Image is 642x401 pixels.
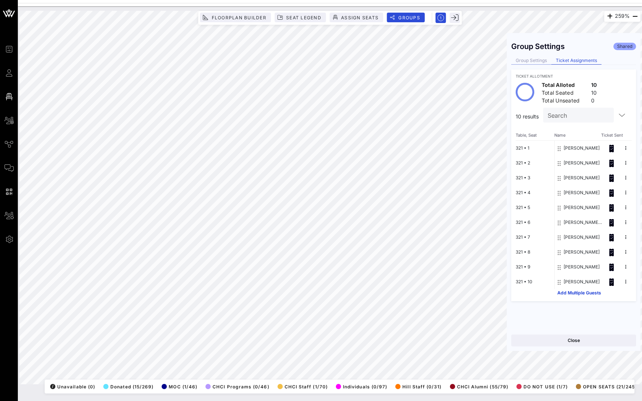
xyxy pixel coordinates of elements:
[542,97,588,106] div: Total Unseated
[448,381,508,392] button: CHCI Alumni (55/79)
[103,384,153,389] span: Donated (15/269)
[275,13,326,22] button: Seat Legend
[286,15,321,20] span: Seat Legend
[601,133,618,137] span: Ticket Sent
[542,81,588,91] div: Total Alloted
[398,15,420,20] span: Groups
[557,291,601,295] button: Add Multiple Guests
[203,381,269,392] button: CHCI Programs (0/46)
[334,381,387,392] button: Individuals (0/97)
[564,260,600,274] button: [PERSON_NAME]
[516,274,532,289] button: 321 • 10
[564,185,600,200] button: [PERSON_NAME]
[516,230,530,245] button: 321 • 7
[516,141,529,156] button: 321 • 1
[516,245,530,260] button: 321 • 8
[50,384,55,389] div: /
[604,11,641,22] div: 259%
[48,381,95,392] button: /Unavailable (0)
[511,42,565,51] div: Group Settings
[516,200,530,215] button: 321 • 5
[278,384,328,389] span: CHCI Staff (1/70)
[516,133,554,137] span: Table, Seat
[393,381,441,392] button: Hill Staff (0/31)
[387,13,425,22] button: Groups
[395,384,441,389] span: Hill Staff (0/31)
[591,97,597,106] div: 0
[542,89,588,98] div: Total Seated
[514,381,568,392] button: DO NOT USE (1/7)
[511,57,551,65] div: Group Settings
[516,185,531,200] button: 321 • 4
[574,381,637,392] button: OPEN SEATS (21/245)
[101,381,153,392] button: Donated (15/269)
[516,215,530,230] button: 321 • 6
[211,15,266,20] span: Floorplan Builder
[554,133,603,137] span: Name
[450,384,508,389] span: CHCI Alumni (55/79)
[50,384,95,389] span: Unavailable (0)
[591,89,597,98] div: 10
[162,384,197,389] span: MOC (1/46)
[511,335,636,346] button: Close
[564,200,600,215] button: [PERSON_NAME]
[576,384,637,389] span: OPEN SEATS (21/245)
[330,13,383,22] button: Assign Seats
[516,74,632,78] div: Ticket Allotment
[159,381,197,392] button: MOC (1/46)
[516,260,530,274] button: 321 • 9
[336,384,387,389] span: Individuals (0/97)
[564,156,600,170] button: [PERSON_NAME]
[564,141,600,156] button: [PERSON_NAME]
[516,156,530,170] button: 321 • 2
[516,170,530,185] button: 321 • 3
[564,245,600,260] button: [PERSON_NAME]
[564,230,600,245] button: [PERSON_NAME]
[564,170,600,185] button: [PERSON_NAME]
[591,81,597,91] div: 10
[516,384,568,389] span: DO NOT USE (1/7)
[205,384,269,389] span: CHCI Programs (0/46)
[516,114,539,119] span: 10 results
[275,381,328,392] button: CHCI Staff (1/70)
[613,43,636,50] div: Shared
[564,274,600,289] button: [PERSON_NAME]
[200,13,271,22] button: Floorplan Builder
[564,215,603,230] button: [PERSON_NAME] Caideo-[PERSON_NAME]
[341,15,379,20] span: Assign Seats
